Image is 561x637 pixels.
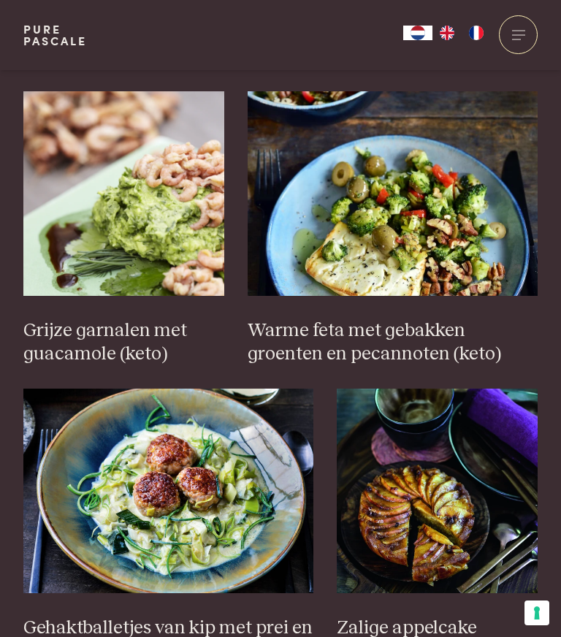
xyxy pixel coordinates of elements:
div: Language [403,26,432,40]
img: Gehaktballetjes van kip met prei en curry (keto) [23,389,314,593]
a: FR [462,26,491,40]
h3: Grijze garnalen met guacamole (keto) [23,319,224,366]
a: Grijze garnalen met guacamole (keto) Grijze garnalen met guacamole (keto) [23,91,224,366]
button: Uw voorkeuren voor toestemming voor trackingtechnologieën [524,600,549,625]
a: EN [432,26,462,40]
ul: Language list [432,26,491,40]
a: PurePascale [23,23,87,47]
h3: Warme feta met gebakken groenten en pecannoten (keto) [248,319,538,366]
a: Warme feta met gebakken groenten en pecannoten (keto) Warme feta met gebakken groenten en pecanno... [248,91,538,366]
a: NL [403,26,432,40]
img: Warme feta met gebakken groenten en pecannoten (keto) [248,91,538,296]
img: Zalige appelcake [337,389,538,593]
aside: Language selected: Nederlands [403,26,491,40]
img: Grijze garnalen met guacamole (keto) [23,91,224,296]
